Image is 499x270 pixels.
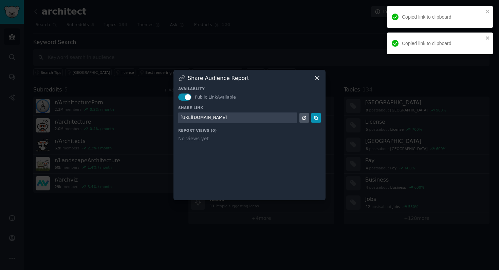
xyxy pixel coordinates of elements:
div: [URL][DOMAIN_NAME] [181,115,227,121]
div: No views yet [178,135,321,142]
div: Copied link to clipboard [402,40,483,47]
div: Copied link to clipboard [402,14,483,21]
h3: Availablity [178,86,321,91]
h3: Report Views ( 0 ) [178,128,321,133]
button: close [485,35,490,41]
h3: Share Link [178,105,321,110]
h3: Share Audience Report [188,75,249,82]
span: Public Link Available [195,95,236,100]
button: close [485,9,490,14]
